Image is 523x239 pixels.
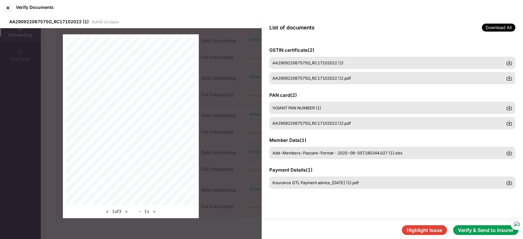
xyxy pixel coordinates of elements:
span: PAN card ( 2 ) [269,92,297,98]
span: [DATE] 12:10pm [92,20,119,24]
div: Verify Documents [16,5,54,10]
img: svg+xml;base64,PHN2ZyBpZD0iRG93bmxvYWQtMzJ4MzIiIHhtbG5zPSJodHRwOi8vd3d3LnczLm9yZy8yMDAwL3N2ZyIgd2... [506,120,512,126]
span: List of documents [269,25,314,31]
span: Insurance GTL Payment advice_[DATE] (1).pdf [272,180,359,185]
span: Add-Members-Pazcare-Format - 2025-08-05T180344.027 (1).xlsx [272,150,402,155]
span: AA290922067575O_RC17102022 (1) [9,19,89,24]
img: svg+xml;base64,PHN2ZyBpZD0iRG93bmxvYWQtMzJ4MzIiIHhtbG5zPSJodHRwOi8vd3d3LnczLm9yZy8yMDAwL3N2ZyIgd2... [506,150,512,156]
img: svg+xml;base64,PHN2ZyBpZD0iRG93bmxvYWQtMzJ4MzIiIHhtbG5zPSJodHRwOi8vd3d3LnczLm9yZy8yMDAwL3N2ZyIgd2... [506,180,512,186]
button: + [151,208,157,215]
button: Verify & Send to insurer [453,225,518,235]
span: VOIANT PAN NUMBER (1) [272,105,321,110]
span: AA290922067575O_RC17102022 (1).pdf [272,121,351,126]
div: 1 of 3 [104,208,129,215]
span: GSTIN certificate ( 2 ) [269,47,314,53]
img: svg+xml;base64,PHN2ZyBpZD0iRG93bmxvYWQtMzJ4MzIiIHhtbG5zPSJodHRwOi8vd3d3LnczLm9yZy8yMDAwL3N2ZyIgd2... [506,105,512,111]
button: < [104,208,110,215]
span: AA290922067575O_RC17102022 (1) [272,60,344,65]
div: 1 x [137,208,157,215]
img: svg+xml;base64,PHN2ZyBpZD0iRG93bmxvYWQtMzJ4MzIiIHhtbG5zPSJodHRwOi8vd3d3LnczLm9yZy8yMDAwL3N2ZyIgd2... [506,60,512,66]
span: Download All [482,24,515,32]
button: - [137,208,143,215]
span: Payment Details ( 1 ) [269,167,313,173]
button: > [123,208,129,215]
span: AA290922067575O_RC17102022 (1).pdf [272,76,351,81]
img: svg+xml;base64,PHN2ZyBpZD0iRG93bmxvYWQtMzJ4MzIiIHhtbG5zPSJodHRwOi8vd3d3LnczLm9yZy8yMDAwL3N2ZyIgd2... [506,75,512,81]
button: Highlight Issue [402,225,447,235]
span: Member Data ( 1 ) [269,137,306,143]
